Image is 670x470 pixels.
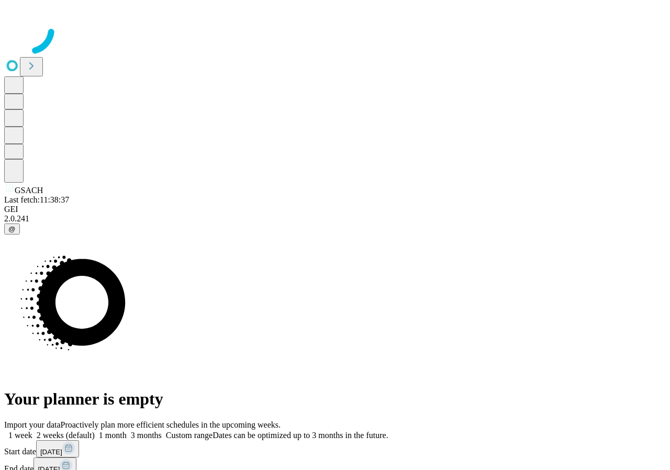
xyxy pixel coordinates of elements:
[4,223,20,234] button: @
[15,186,43,195] span: GSACH
[4,389,666,409] h1: Your planner is empty
[40,448,62,456] span: [DATE]
[4,205,666,214] div: GEI
[8,431,32,440] span: 1 week
[37,431,95,440] span: 2 weeks (default)
[4,214,666,223] div: 2.0.241
[4,440,666,457] div: Start date
[131,431,162,440] span: 3 months
[99,431,127,440] span: 1 month
[8,225,16,233] span: @
[213,431,388,440] span: Dates can be optimized up to 3 months in the future.
[36,440,79,457] button: [DATE]
[4,420,61,429] span: Import your data
[4,195,69,204] span: Last fetch: 11:38:37
[61,420,281,429] span: Proactively plan more efficient schedules in the upcoming weeks.
[166,431,213,440] span: Custom range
